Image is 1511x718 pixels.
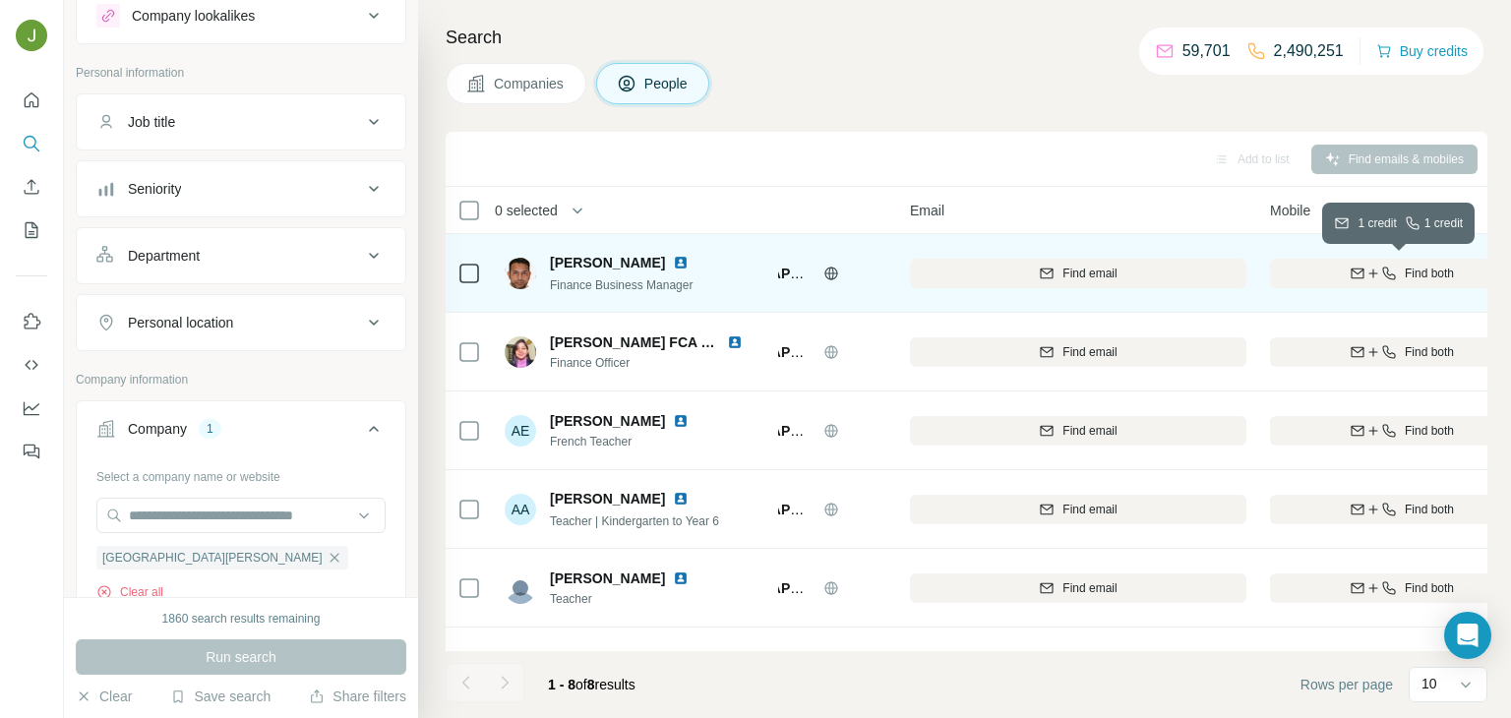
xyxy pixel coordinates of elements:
[550,278,693,292] span: Finance Business Manager
[76,687,132,706] button: Clear
[446,24,1487,51] h4: Search
[128,112,175,132] div: Job title
[910,495,1246,524] button: Find email
[550,411,665,431] span: [PERSON_NAME]
[16,347,47,383] button: Use Surfe API
[1062,579,1117,597] span: Find email
[673,649,689,665] img: LinkedIn logo
[1376,37,1468,65] button: Buy credits
[77,299,405,346] button: Personal location
[673,491,689,507] img: LinkedIn logo
[96,460,386,486] div: Select a company name or website
[505,572,536,604] img: Avatar
[128,313,233,332] div: Personal location
[170,687,271,706] button: Save search
[128,419,187,439] div: Company
[1270,201,1310,220] span: Mobile
[1300,675,1393,694] span: Rows per page
[550,489,665,509] span: [PERSON_NAME]
[162,610,321,628] div: 1860 search results remaining
[550,253,665,272] span: [PERSON_NAME]
[910,337,1246,367] button: Find email
[1062,265,1117,282] span: Find email
[550,354,766,372] span: Finance Officer
[505,494,536,525] div: AA
[550,433,712,450] span: French Teacher
[505,336,536,368] img: Avatar
[550,334,763,350] span: [PERSON_NAME] FCA CPA MBA
[1405,579,1454,597] span: Find both
[575,677,587,692] span: of
[727,334,743,350] img: LinkedIn logo
[77,165,405,212] button: Seniority
[16,126,47,161] button: Search
[309,687,406,706] button: Share filters
[102,549,323,567] span: [GEOGRAPHIC_DATA][PERSON_NAME]
[644,74,690,93] span: People
[494,74,566,93] span: Companies
[16,434,47,469] button: Feedback
[505,258,536,289] img: Avatar
[673,570,689,586] img: LinkedIn logo
[1182,39,1231,63] p: 59,701
[548,677,575,692] span: 1 - 8
[505,651,536,683] img: Avatar
[77,405,405,460] button: Company1
[550,590,712,608] span: Teacher
[16,20,47,51] img: Avatar
[128,246,200,266] div: Department
[548,677,635,692] span: results
[910,573,1246,603] button: Find email
[1405,265,1454,282] span: Find both
[132,6,255,26] div: Company lookalikes
[1405,343,1454,361] span: Find both
[550,568,665,588] span: [PERSON_NAME]
[16,169,47,205] button: Enrich CSV
[96,583,163,601] button: Clear all
[199,420,221,438] div: 1
[550,514,719,528] span: Teacher | Kindergarten to Year 6
[910,259,1246,288] button: Find email
[16,390,47,426] button: Dashboard
[77,232,405,279] button: Department
[587,677,595,692] span: 8
[16,83,47,118] button: Quick start
[1274,39,1344,63] p: 2,490,251
[910,416,1246,446] button: Find email
[1444,612,1491,659] div: Open Intercom Messenger
[1405,501,1454,518] span: Find both
[550,647,665,667] span: [PERSON_NAME]
[16,212,47,248] button: My lists
[1405,422,1454,440] span: Find both
[128,179,181,199] div: Seniority
[77,98,405,146] button: Job title
[1062,501,1117,518] span: Find email
[16,304,47,339] button: Use Surfe on LinkedIn
[673,255,689,270] img: LinkedIn logo
[76,64,406,82] p: Personal information
[1062,343,1117,361] span: Find email
[76,371,406,389] p: Company information
[1062,422,1117,440] span: Find email
[910,201,944,220] span: Email
[673,413,689,429] img: LinkedIn logo
[1421,674,1437,693] p: 10
[505,415,536,447] div: AE
[495,201,558,220] span: 0 selected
